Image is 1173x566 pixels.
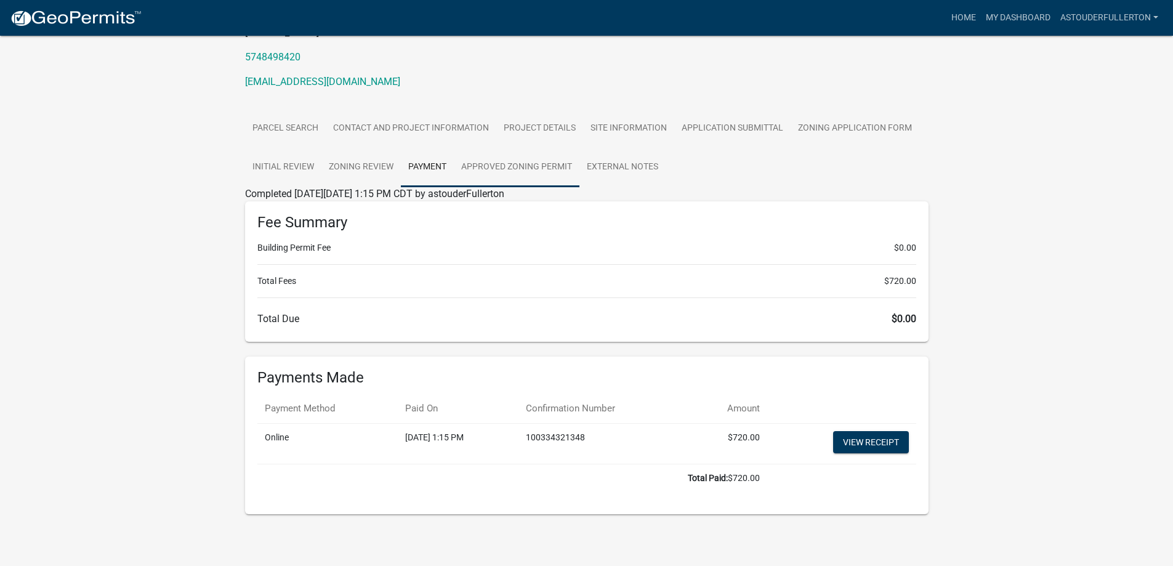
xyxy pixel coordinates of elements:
[257,369,916,387] h6: Payments Made
[674,109,791,148] a: Application Submittal
[791,109,919,148] a: Zoning Application Form
[689,394,767,423] th: Amount
[245,188,504,200] span: Completed [DATE][DATE] 1:15 PM CDT by astouderFullerton
[689,423,767,464] td: $720.00
[245,109,326,148] a: Parcel search
[518,423,690,464] td: 100334321348
[326,109,496,148] a: Contact and Project Information
[245,76,400,87] a: [EMAIL_ADDRESS][DOMAIN_NAME]
[257,214,916,232] h6: Fee Summary
[496,109,583,148] a: Project Details
[579,148,666,187] a: External Notes
[583,109,674,148] a: Site Information
[1055,6,1163,30] a: astouderFullerton
[257,241,916,254] li: Building Permit Fee
[245,148,321,187] a: Initial Review
[946,6,981,30] a: Home
[454,148,579,187] a: Approved Zoning Permit
[245,51,300,63] a: 5748498420
[321,148,401,187] a: Zoning Review
[892,313,916,325] span: $0.00
[398,423,518,464] td: [DATE] 1:15 PM
[398,394,518,423] th: Paid On
[894,241,916,254] span: $0.00
[257,423,398,464] td: Online
[981,6,1055,30] a: My Dashboard
[833,431,909,453] a: View receipt
[257,464,767,492] td: $720.00
[257,394,398,423] th: Payment Method
[257,275,916,288] li: Total Fees
[518,394,690,423] th: Confirmation Number
[257,313,916,325] h6: Total Due
[688,473,728,483] b: Total Paid:
[884,275,916,288] span: $720.00
[401,148,454,187] a: Payment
